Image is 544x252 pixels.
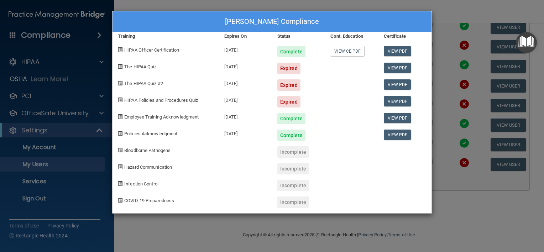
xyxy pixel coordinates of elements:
[113,32,219,41] div: Training
[277,196,309,208] div: Incomplete
[124,164,172,170] span: Hazard Communication
[277,46,305,57] div: Complete
[124,181,158,187] span: Infection Control
[277,113,305,124] div: Complete
[277,79,300,91] div: Expired
[384,46,411,56] a: View PDF
[113,11,431,32] div: [PERSON_NAME] Compliance
[421,213,535,241] iframe: Drift Widget Chat Controller
[330,46,364,56] a: View CE PDF
[384,79,411,90] a: View PDF
[219,124,272,141] div: [DATE]
[219,74,272,91] div: [DATE]
[219,32,272,41] div: Expires On
[124,64,156,69] span: The HIPAA Quiz
[384,63,411,73] a: View PDF
[124,81,163,86] span: The HIPAA Quiz #2
[124,198,174,203] span: COVID-19 Preparedness
[219,41,272,57] div: [DATE]
[384,130,411,140] a: View PDF
[516,32,537,53] button: Open Resource Center
[277,180,309,191] div: Incomplete
[219,57,272,74] div: [DATE]
[272,32,325,41] div: Status
[219,107,272,124] div: [DATE]
[219,91,272,107] div: [DATE]
[124,131,177,136] span: Policies Acknowledgment
[378,32,431,41] div: Certificate
[277,130,305,141] div: Complete
[277,96,300,107] div: Expired
[384,113,411,123] a: View PDF
[384,96,411,106] a: View PDF
[325,32,378,41] div: Cont. Education
[277,146,309,158] div: Incomplete
[124,98,198,103] span: HIPAA Policies and Procedures Quiz
[124,148,171,153] span: Bloodborne Pathogens
[124,47,179,53] span: HIPAA Officer Certification
[124,114,199,120] span: Employee Training Acknowledgment
[277,163,309,174] div: Incomplete
[277,63,300,74] div: Expired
